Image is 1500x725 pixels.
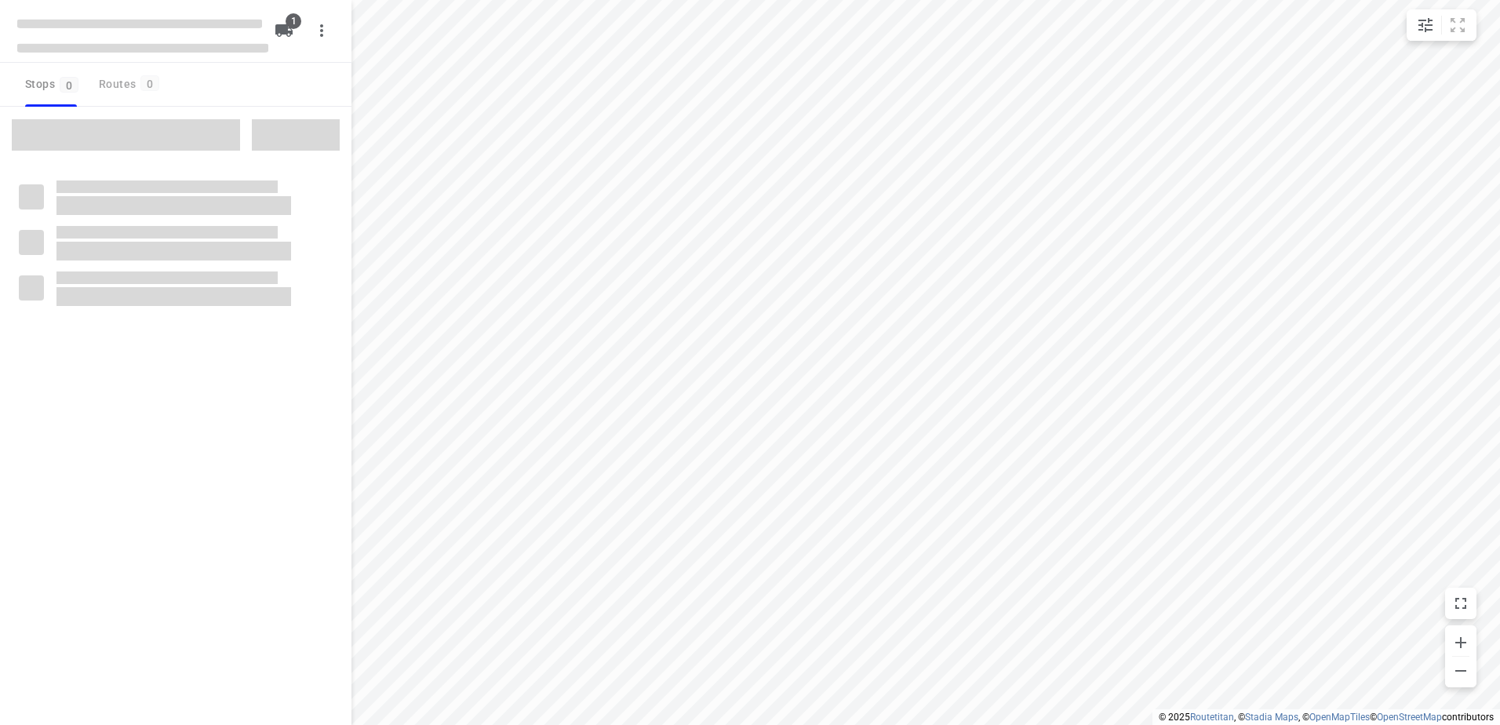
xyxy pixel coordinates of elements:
[1410,9,1441,41] button: Map settings
[1245,712,1298,723] a: Stadia Maps
[1377,712,1442,723] a: OpenStreetMap
[1190,712,1234,723] a: Routetitan
[1159,712,1494,723] li: © 2025 , © , © © contributors
[1309,712,1370,723] a: OpenMapTiles
[1407,9,1476,41] div: small contained button group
